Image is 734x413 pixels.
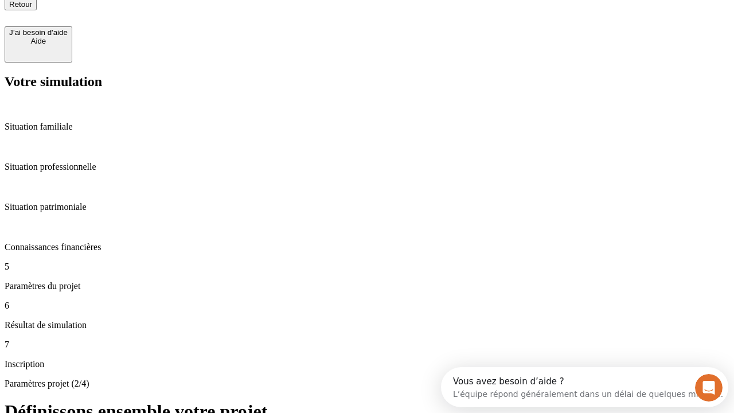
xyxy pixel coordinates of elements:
p: 5 [5,262,729,272]
p: Paramètres du projet [5,281,729,291]
button: J’ai besoin d'aideAide [5,26,72,63]
iframe: Intercom live chat [695,374,723,402]
h2: Votre simulation [5,74,729,89]
iframe: Intercom live chat discovery launcher [441,367,728,407]
div: Aide [9,37,68,45]
p: Situation familiale [5,122,729,132]
div: J’ai besoin d'aide [9,28,68,37]
div: Ouvrir le Messenger Intercom [5,5,316,36]
div: Vous avez besoin d’aide ? [12,10,282,19]
p: Situation professionnelle [5,162,729,172]
p: Inscription [5,359,729,369]
div: L’équipe répond généralement dans un délai de quelques minutes. [12,19,282,31]
p: 7 [5,340,729,350]
p: 6 [5,301,729,311]
p: Résultat de simulation [5,320,729,330]
p: Paramètres projet (2/4) [5,379,729,389]
p: Situation patrimoniale [5,202,729,212]
p: Connaissances financières [5,242,729,252]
